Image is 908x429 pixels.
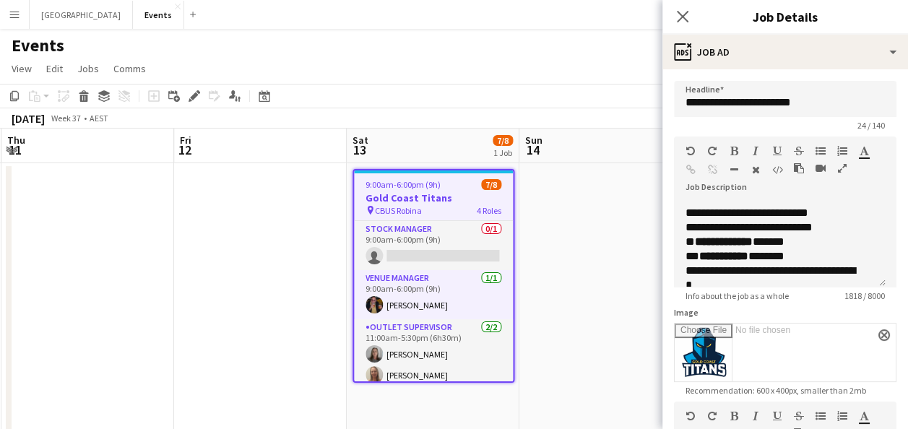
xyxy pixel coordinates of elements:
[30,1,133,29] button: [GEOGRAPHIC_DATA]
[674,290,800,301] span: Info about the job as a whole
[833,290,896,301] span: 1818 / 8000
[707,145,717,157] button: Redo
[72,59,105,78] a: Jobs
[729,145,739,157] button: Bold
[729,164,739,175] button: Horizontal Line
[686,145,696,157] button: Undo
[662,35,908,69] div: Job Ad
[772,145,782,157] button: Underline
[686,410,696,422] button: Undo
[772,164,782,175] button: HTML Code
[859,145,869,157] button: Text Color
[837,162,847,174] button: Fullscreen
[751,145,761,157] button: Italic
[12,35,64,56] h1: Events
[816,145,826,157] button: Unordered List
[662,7,908,26] h3: Job Details
[77,62,99,75] span: Jobs
[816,162,826,174] button: Insert video
[859,410,869,422] button: Text Color
[6,59,38,78] a: View
[794,145,804,157] button: Strikethrough
[837,145,847,157] button: Ordered List
[772,410,782,422] button: Underline
[794,162,804,174] button: Paste as plain text
[12,62,32,75] span: View
[846,120,896,131] span: 24 / 140
[108,59,152,78] a: Comms
[729,410,739,422] button: Bold
[46,62,63,75] span: Edit
[794,410,804,422] button: Strikethrough
[674,385,878,396] span: Recommendation: 600 x 400px, smaller than 2mb
[12,111,45,126] div: [DATE]
[751,164,761,175] button: Clear Formatting
[48,113,84,123] span: Week 37
[751,410,761,422] button: Italic
[40,59,69,78] a: Edit
[113,62,146,75] span: Comms
[707,410,717,422] button: Redo
[90,113,108,123] div: AEST
[133,1,184,29] button: Events
[837,410,847,422] button: Ordered List
[816,410,826,422] button: Unordered List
